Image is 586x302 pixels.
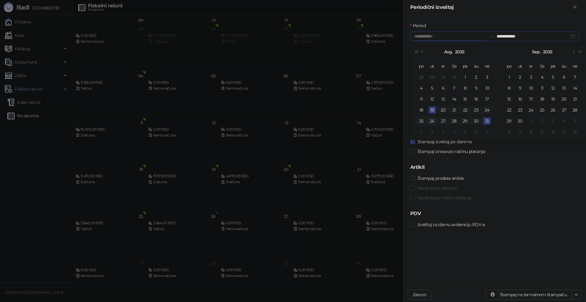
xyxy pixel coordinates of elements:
span: Štampaj izveštaj po danima [415,138,474,145]
div: 28 [450,117,458,125]
td: 2025-10-07 [515,126,526,137]
div: 17 [483,95,491,103]
span: swap-right [489,34,494,39]
td: 2025-08-10 [482,83,493,94]
label: Period [410,22,429,29]
td: 2025-08-12 [427,94,438,105]
div: 25 [538,106,546,114]
td: 2025-09-13 [559,83,570,94]
div: 2 [429,128,436,136]
div: 4 [418,84,425,92]
button: Štampaj na termalnom štampaču [485,290,572,300]
div: 9 [472,84,480,92]
td: 2025-10-11 [559,126,570,137]
div: 6 [472,128,480,136]
td: 2025-08-16 [471,94,482,105]
h5: Artikli [410,164,579,171]
td: 2025-09-07 [482,126,493,137]
div: 8 [461,84,469,92]
td: 2025-09-02 [515,72,526,83]
div: 11 [418,95,425,103]
div: 25 [418,117,425,125]
div: 2 [538,117,546,125]
th: ut [427,61,438,72]
td: 2025-08-03 [482,72,493,83]
div: 18 [538,95,546,103]
td: 2025-07-29 [427,72,438,83]
th: po [416,61,427,72]
th: pe [548,61,559,72]
span: to [489,34,494,39]
div: 30 [472,117,480,125]
div: 5 [461,128,469,136]
div: 20 [440,106,447,114]
div: 3 [527,73,535,81]
div: 23 [516,106,524,114]
div: 2 [472,73,480,81]
div: 11 [538,84,546,92]
div: 28 [571,106,579,114]
th: pe [460,61,471,72]
div: 15 [461,95,469,103]
td: 2025-08-20 [438,105,449,115]
div: 16 [472,95,480,103]
span: Štampaj prodate artikle [415,175,466,182]
td: 2025-08-18 [416,105,427,115]
td: 2025-08-25 [416,115,427,126]
th: sr [526,61,537,72]
td: 2025-09-24 [526,105,537,115]
div: 1 [527,117,535,125]
td: 2025-09-25 [537,105,548,115]
h5: PDV [410,210,579,217]
td: 2025-08-08 [460,83,471,94]
td: 2025-08-27 [438,115,449,126]
div: 4 [450,128,458,136]
td: 2025-08-22 [460,105,471,115]
div: 29 [505,117,513,125]
td: 2025-09-01 [416,126,427,137]
td: 2025-08-09 [471,83,482,94]
div: 12 [429,95,436,103]
div: 28 [418,73,425,81]
th: po [504,61,515,72]
span: Razdvoji po načinu plaćanja [415,194,474,201]
td: 2025-08-13 [438,94,449,105]
button: Izaberi godinu [543,46,552,58]
td: 2025-10-10 [548,126,559,137]
td: 2025-09-29 [504,115,515,126]
td: 2025-08-02 [471,72,482,83]
div: 5 [429,84,436,92]
td: 2025-09-22 [504,105,515,115]
div: 1 [505,73,513,81]
div: 30 [516,117,524,125]
div: 29 [461,117,469,125]
input: Period [414,33,487,40]
div: 8 [527,128,535,136]
th: ne [570,61,581,72]
td: 2025-09-21 [570,94,581,105]
div: 4 [538,73,546,81]
div: Periodični izveštaj [410,4,571,11]
div: 5 [571,117,579,125]
td: 2025-09-11 [537,83,548,94]
div: 21 [571,95,579,103]
td: 2025-09-04 [537,72,548,83]
button: Sledeći mesec (PageDown) [570,46,577,58]
td: 2025-10-01 [526,115,537,126]
th: sr [438,61,449,72]
td: 2025-08-04 [416,83,427,94]
button: Izaberi godinu [455,46,464,58]
div: 1 [461,73,469,81]
td: 2025-09-16 [515,94,526,105]
div: 16 [516,95,524,103]
td: 2025-09-28 [570,105,581,115]
td: 2025-09-20 [559,94,570,105]
td: 2025-09-19 [548,94,559,105]
td: 2025-08-29 [460,115,471,126]
button: Zatvori [408,290,432,300]
td: 2025-09-10 [526,83,537,94]
td: 2025-09-08 [504,83,515,94]
td: 2025-09-30 [515,115,526,126]
div: 19 [549,95,557,103]
div: 7 [516,128,524,136]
